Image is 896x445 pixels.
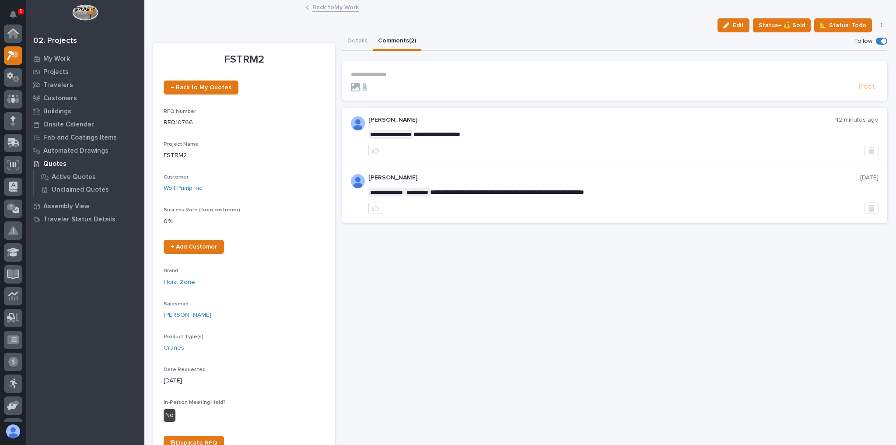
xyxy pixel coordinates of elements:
[342,32,373,51] button: Details
[164,207,240,213] span: Success Rate (from customer)
[52,186,109,194] p: Unclaimed Quotes
[4,5,22,24] button: Notifications
[26,91,144,105] a: Customers
[11,11,22,25] div: Notifications1
[34,183,144,196] a: Unclaimed Quotes
[164,301,189,307] span: Salesman
[820,20,866,31] span: 📐 Status: Todo
[164,367,206,372] span: Date Requested
[72,4,98,21] img: Workspace Logo
[351,116,365,130] img: ALV-UjVK11pvv0JrxM8bNkTQWfv4xnZ85s03ZHtFT3xxB8qVTUjtPHO-DWWZTEdA35mZI6sUjE79Qfstu9ANu_EFnWHbkWd3s...
[164,268,178,273] span: Brand
[733,21,744,29] span: Edit
[814,18,872,32] button: 📐 Status: Todo
[26,78,144,91] a: Travelers
[43,108,71,116] p: Buildings
[26,131,144,144] a: Fab and Coatings Items
[26,144,144,157] a: Automated Drawings
[43,216,115,224] p: Traveler Status Details
[864,203,878,214] button: Delete post
[368,203,383,214] button: like this post
[164,278,195,287] a: Hoist Zone
[759,20,805,31] span: Status→ 💰 Sold
[368,116,835,124] p: [PERSON_NAME]
[164,376,325,385] p: [DATE]
[351,174,365,188] img: ALV-UjVK11pvv0JrxM8bNkTQWfv4xnZ85s03ZHtFT3xxB8qVTUjtPHO-DWWZTEdA35mZI6sUjE79Qfstu9ANu_EFnWHbkWd3s...
[164,240,224,254] a: + Add Customer
[171,84,231,91] span: ← Back to My Quotes
[164,175,189,180] span: Customer
[368,174,861,182] p: [PERSON_NAME]
[368,145,383,156] button: like this post
[26,105,144,118] a: Buildings
[43,203,89,210] p: Assembly View
[164,142,199,147] span: Project Name
[43,95,77,102] p: Customers
[864,145,878,156] button: Delete post
[26,200,144,213] a: Assembly View
[43,68,69,76] p: Projects
[26,213,144,226] a: Traveler Status Details
[855,82,878,92] button: Post
[26,65,144,78] a: Projects
[164,184,202,193] a: Wolf Pump Inc
[34,171,144,183] a: Active Quotes
[373,32,421,51] button: Comments (2)
[164,151,325,160] p: FSTRM2
[43,134,117,142] p: Fab and Coatings Items
[164,53,325,66] p: FSTRM2
[33,36,77,46] div: 02. Projects
[164,118,325,127] p: RFQ10766
[164,400,226,405] span: In-Person Meeting Held?
[43,160,66,168] p: Quotes
[164,81,238,95] a: ← Back to My Quotes
[835,116,878,124] p: 42 minutes ago
[164,311,211,320] a: [PERSON_NAME]
[26,157,144,170] a: Quotes
[26,118,144,131] a: Onsite Calendar
[43,147,108,155] p: Automated Drawings
[753,18,811,32] button: Status→ 💰 Sold
[43,55,70,63] p: My Work
[164,334,203,340] span: Product Type(s)
[164,343,184,353] a: Cranes
[19,8,22,14] p: 1
[43,81,73,89] p: Travelers
[717,18,749,32] button: Edit
[858,82,875,92] span: Post
[854,38,872,45] p: Follow
[164,409,175,422] div: No
[4,422,22,441] button: users-avatar
[312,2,359,12] a: Back toMy Work
[164,217,325,226] p: 0 %
[26,52,144,65] a: My Work
[171,244,217,250] span: + Add Customer
[164,109,196,114] span: RFQ Number
[43,121,94,129] p: Onsite Calendar
[52,173,96,181] p: Active Quotes
[860,174,878,182] p: [DATE]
